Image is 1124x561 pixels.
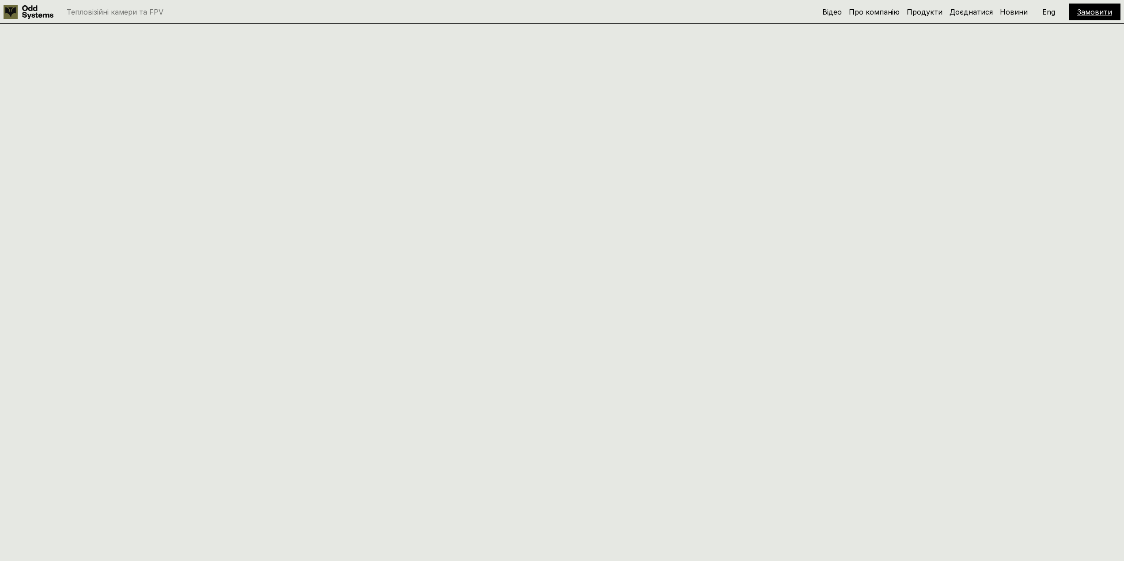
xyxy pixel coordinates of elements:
[1042,8,1055,15] p: Eng
[67,8,163,15] p: Тепловізійні камери та FPV
[947,241,1115,552] iframe: HelpCrunch
[907,8,942,16] a: Продукти
[1077,8,1112,16] a: Замовити
[849,8,900,16] a: Про компанію
[822,8,842,16] a: Відео
[1000,8,1028,16] a: Новини
[950,8,993,16] a: Доєднатися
